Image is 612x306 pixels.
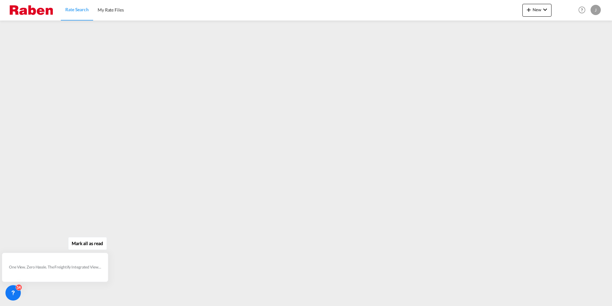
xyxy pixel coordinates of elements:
[576,4,587,15] span: Help
[591,5,601,15] div: J
[576,4,591,16] div: Help
[541,6,549,13] md-icon: icon-chevron-down
[10,3,53,17] img: 56a1822070ee11ef8af4bf29ef0a0da2.png
[525,7,549,12] span: New
[522,4,552,17] button: icon-plus 400-fgNewicon-chevron-down
[98,7,124,13] span: My Rate Files
[525,6,533,13] md-icon: icon-plus 400-fg
[65,7,89,12] span: Rate Search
